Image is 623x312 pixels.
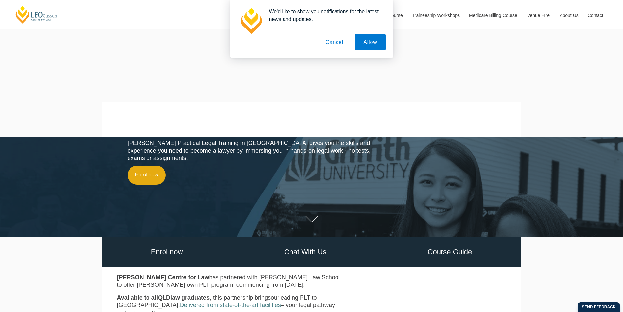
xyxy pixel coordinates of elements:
a: Enrol now [101,237,234,267]
p: [PERSON_NAME] Practical Legal Training in [GEOGRAPHIC_DATA] gives you the skills and experience y... [128,139,385,162]
a: Chat With Us [234,237,377,267]
span: has partnered with [PERSON_NAME] Law School to offer [PERSON_NAME] own PLT program, commencing fr... [117,274,340,288]
img: notification icon [238,8,264,34]
span: [PERSON_NAME] Centre for Law [117,274,209,281]
a: Enrol now [128,166,166,185]
div: We'd like to show you notifications for the latest news and updates. [264,8,386,23]
a: Delivered from state-of-the-art facilities [180,302,281,308]
button: Allow [355,34,385,50]
span: law graduates [170,294,210,301]
span: QLD [158,294,170,301]
span: , this partnership brings [210,294,271,301]
span: Available to all [117,294,158,301]
span: our [271,294,279,301]
button: Cancel [317,34,352,50]
a: Course Guide [377,237,522,267]
h1: [PERSON_NAME] own PLT [128,114,385,134]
